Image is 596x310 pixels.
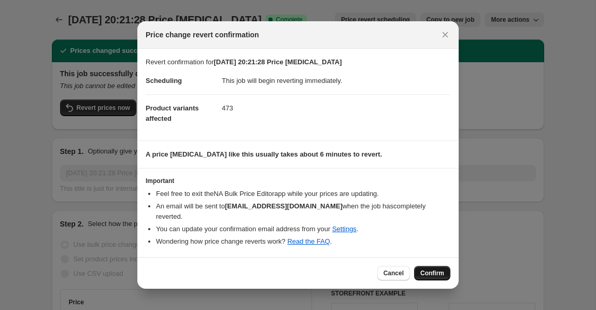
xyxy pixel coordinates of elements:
span: Cancel [384,269,404,277]
li: Wondering how price change reverts work? . [156,236,450,247]
a: Settings [332,225,357,233]
b: A price [MEDICAL_DATA] like this usually takes about 6 minutes to revert. [146,150,382,158]
li: Feel free to exit the NA Bulk Price Editor app while your prices are updating. [156,189,450,199]
span: Price change revert confirmation [146,30,259,40]
dd: 473 [222,94,450,122]
button: Confirm [414,266,450,280]
li: An email will be sent to when the job has completely reverted . [156,201,450,222]
button: Close [438,27,452,42]
p: Revert confirmation for [146,57,450,67]
h3: Important [146,177,450,185]
li: You can update your confirmation email address from your . [156,224,450,234]
span: Confirm [420,269,444,277]
button: Cancel [377,266,410,280]
a: Read the FAQ [287,237,330,245]
b: [DATE] 20:21:28 Price [MEDICAL_DATA] [214,58,342,66]
b: [EMAIL_ADDRESS][DOMAIN_NAME] [225,202,343,210]
dd: This job will begin reverting immediately. [222,67,450,94]
span: Product variants affected [146,104,199,122]
span: Scheduling [146,77,182,84]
